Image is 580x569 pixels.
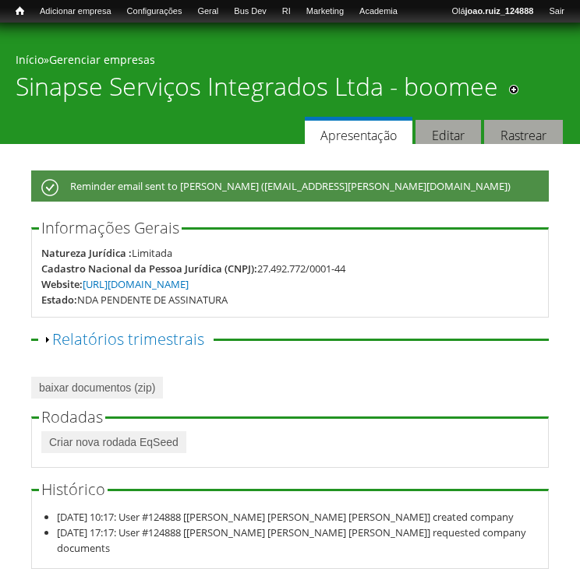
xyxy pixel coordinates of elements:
[41,406,103,427] span: Rodadas
[465,6,534,16] strong: joao.ruiz_124888
[16,52,44,67] a: Início
[189,4,226,19] a: Geral
[305,117,412,150] a: Apresentação
[41,245,132,261] div: Natureza Jurídica :
[32,4,119,19] a: Adicionar empresa
[57,509,539,525] li: [DATE] 10:17: User #124888 [[PERSON_NAME] [PERSON_NAME] [PERSON_NAME]] created company
[8,4,32,19] a: Início
[257,261,345,276] div: 27.492.772/0001-44
[41,217,179,238] span: Informações Gerais
[226,4,274,19] a: Bus Dev
[352,4,405,19] a: Academia
[444,4,541,19] a: Olájoao.ruiz_124888
[484,120,563,150] a: Rastrear
[119,4,190,19] a: Configurações
[132,245,172,261] div: Limitada
[41,261,257,276] div: Cadastro Nacional da Pessoa Jurídica (CNPJ):
[31,377,163,399] a: baixar documentos (zip)
[16,5,24,16] span: Início
[299,4,352,19] a: Marketing
[83,277,189,291] a: [URL][DOMAIN_NAME]
[416,120,481,150] a: Editar
[41,276,83,292] div: Website:
[57,525,539,556] li: [DATE] 17:17: User #124888 [[PERSON_NAME] [PERSON_NAME] [PERSON_NAME]] requested company documents
[52,328,204,349] a: Relatórios trimestrais
[16,72,498,111] h1: Sinapse Serviços Integrados Ltda - boomee
[41,479,105,500] span: Histórico
[41,292,77,307] div: Estado:
[41,431,186,453] a: Criar nova rodada EqSeed
[77,292,228,307] div: NDA PENDENTE DE ASSINATURA
[274,4,299,19] a: RI
[49,52,155,67] a: Gerenciar empresas
[16,52,564,72] div: »
[31,170,549,202] div: Reminder email sent to [PERSON_NAME] ([EMAIL_ADDRESS][PERSON_NAME][DOMAIN_NAME])
[541,4,572,19] a: Sair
